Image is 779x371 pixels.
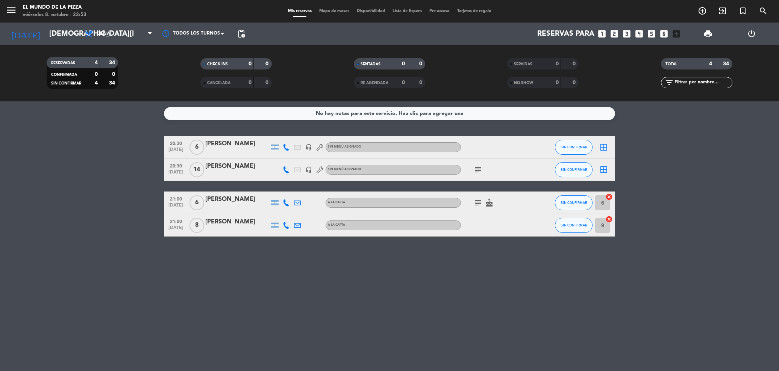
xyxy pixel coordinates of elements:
span: SERVIDAS [514,62,532,66]
span: 21:00 [167,217,185,225]
i: looks_3 [622,29,632,39]
i: looks_5 [647,29,656,39]
span: 6 [189,195,204,210]
strong: 4 [709,61,712,66]
strong: 4 [95,60,98,65]
button: SIN CONFIRMAR [555,162,593,177]
strong: 0 [573,80,577,85]
span: A LA CARTA [328,201,345,204]
strong: 0 [95,72,98,77]
span: [DATE] [167,225,185,234]
span: Sin menú asignado [328,145,361,148]
span: 14 [189,162,204,177]
span: Mapa de mesas [315,9,353,13]
button: SIN CONFIRMAR [555,140,593,155]
i: looks_two [609,29,619,39]
strong: 0 [556,61,559,66]
i: arrow_drop_down [70,29,79,38]
strong: 0 [419,80,424,85]
span: [DATE] [167,170,185,178]
i: add_box [671,29,681,39]
span: Mis reservas [284,9,315,13]
i: turned_in_not [738,6,747,15]
div: [PERSON_NAME] [205,195,269,204]
strong: 34 [109,80,117,86]
span: RESERVADAS [51,61,75,65]
span: print [703,29,712,38]
span: Disponibilidad [353,9,389,13]
span: Reservas para [537,30,594,38]
i: cake [485,198,494,207]
i: cancel [605,193,613,201]
span: Cena [97,31,110,36]
strong: 0 [402,61,405,66]
span: pending_actions [237,29,246,38]
span: Tarjetas de regalo [453,9,495,13]
i: subject [473,165,482,174]
span: NO SHOW [514,81,533,85]
div: LOG OUT [730,23,773,45]
strong: 4 [95,80,98,86]
span: TOTAL [665,62,677,66]
div: [PERSON_NAME] [205,161,269,171]
strong: 0 [249,61,252,66]
strong: 0 [265,61,270,66]
i: filter_list [665,78,674,87]
span: SIN CONFIRMAR [561,223,587,227]
i: border_all [599,165,608,174]
i: looks_one [597,29,607,39]
i: headset_mic [305,144,312,151]
i: search [759,6,768,15]
strong: 34 [109,60,117,65]
i: [DATE] [6,26,45,42]
div: El Mundo de la Pizza [23,4,86,11]
span: SIN CONFIRMAR [51,81,81,85]
strong: 0 [419,61,424,66]
span: SENTADAS [361,62,380,66]
strong: 0 [573,61,577,66]
strong: 0 [112,72,117,77]
i: cancel [605,216,613,223]
i: subject [473,198,482,207]
div: miércoles 8. octubre - 22:53 [23,11,86,19]
span: [DATE] [167,147,185,156]
i: menu [6,5,17,16]
strong: 0 [249,80,252,85]
i: exit_to_app [718,6,727,15]
strong: 34 [723,61,731,66]
span: 20:30 [167,161,185,170]
strong: 0 [556,80,559,85]
span: 8 [189,218,204,233]
span: [DATE] [167,203,185,211]
span: Pre-acceso [426,9,453,13]
i: add_circle_outline [698,6,707,15]
span: A LA CARTA [328,223,345,226]
i: looks_4 [634,29,644,39]
span: SIN CONFIRMAR [561,145,587,149]
i: power_settings_new [747,29,756,38]
i: headset_mic [305,166,312,173]
span: 20:30 [167,139,185,147]
button: SIN CONFIRMAR [555,195,593,210]
i: looks_6 [659,29,669,39]
i: border_all [599,143,608,152]
span: CANCELADA [207,81,230,85]
span: CONFIRMADA [51,73,77,77]
strong: 0 [265,80,270,85]
button: menu [6,5,17,18]
input: Filtrar por nombre... [674,78,732,87]
div: No hay notas para este servicio. Haz clic para agregar una [316,109,464,118]
button: SIN CONFIRMAR [555,218,593,233]
span: Sin menú asignado [328,168,361,171]
div: [PERSON_NAME] [205,139,269,149]
span: 6 [189,140,204,155]
span: SIN CONFIRMAR [561,201,587,205]
span: SIN CONFIRMAR [561,167,587,172]
span: CHECK INS [207,62,228,66]
div: [PERSON_NAME] [205,217,269,227]
strong: 0 [402,80,405,85]
span: RE AGENDADA [361,81,388,85]
span: Lista de Espera [389,9,426,13]
span: 21:00 [167,194,185,203]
